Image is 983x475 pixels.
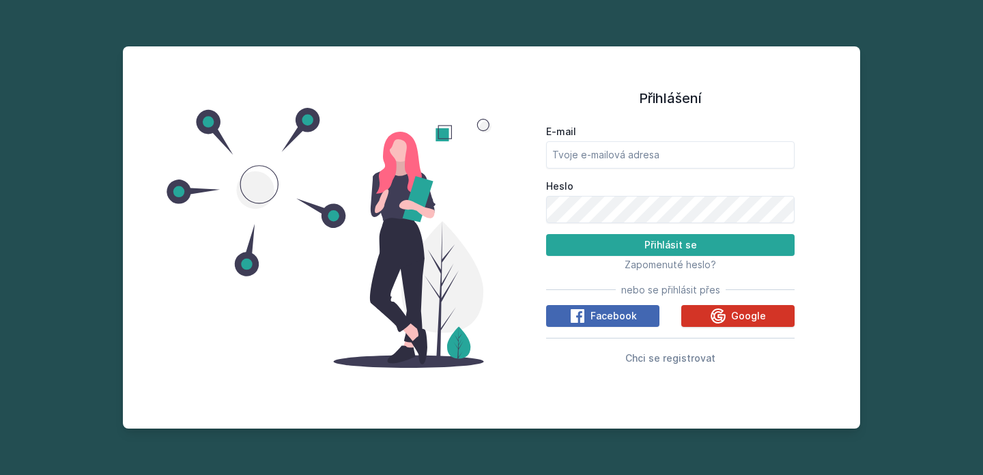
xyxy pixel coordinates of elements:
[546,305,659,327] button: Facebook
[546,179,795,193] label: Heslo
[590,309,637,323] span: Facebook
[621,283,720,297] span: nebo se přihlásit přes
[546,141,795,169] input: Tvoje e-mailová adresa
[625,349,715,366] button: Chci se registrovat
[546,234,795,256] button: Přihlásit se
[731,309,766,323] span: Google
[681,305,795,327] button: Google
[625,352,715,364] span: Chci se registrovat
[546,88,795,109] h1: Přihlášení
[546,125,795,139] label: E-mail
[625,259,716,270] span: Zapomenuté heslo?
